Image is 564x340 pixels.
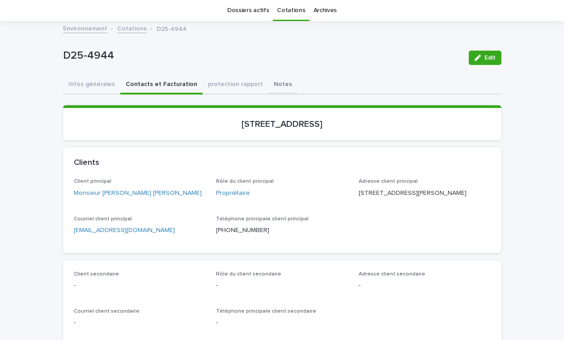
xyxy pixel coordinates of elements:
[359,179,418,184] span: Adresse client principal
[74,189,202,198] a: Monsieur [PERSON_NAME] [PERSON_NAME]
[74,158,99,168] h2: Clients
[216,216,309,222] span: Téléphone principale client principal
[74,318,206,327] p: -
[216,189,250,198] a: Propriétaire
[74,271,119,277] span: Client secondaire
[268,76,297,95] button: Notes
[120,76,203,95] button: Contacts et Facturation
[216,226,348,235] p: [PHONE_NUMBER]
[63,49,462,62] p: D25-4944
[216,179,274,184] span: Rôle du client principal
[157,23,187,33] p: D25-4944
[74,119,491,129] p: [STREET_ADDRESS]
[117,23,147,33] a: Cotations
[203,76,268,95] button: protection rapport
[359,281,491,290] p: -
[469,51,501,65] button: Edit
[74,179,111,184] span: Client principal
[74,281,206,290] p: -
[63,23,107,33] a: Environnement
[359,271,425,277] span: Adresse client secondaire
[74,227,175,233] a: [EMAIL_ADDRESS][DOMAIN_NAME]
[216,281,348,290] p: -
[359,189,491,198] p: [STREET_ADDRESS][PERSON_NAME]
[74,309,140,314] span: Courriel client secondaire
[216,318,348,327] p: -
[63,76,120,95] button: Infos générales
[74,216,132,222] span: Courriel client principal
[216,309,316,314] span: Téléphone principale client secondaire
[484,55,496,61] span: Edit
[216,271,281,277] span: Rôle du client secondaire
